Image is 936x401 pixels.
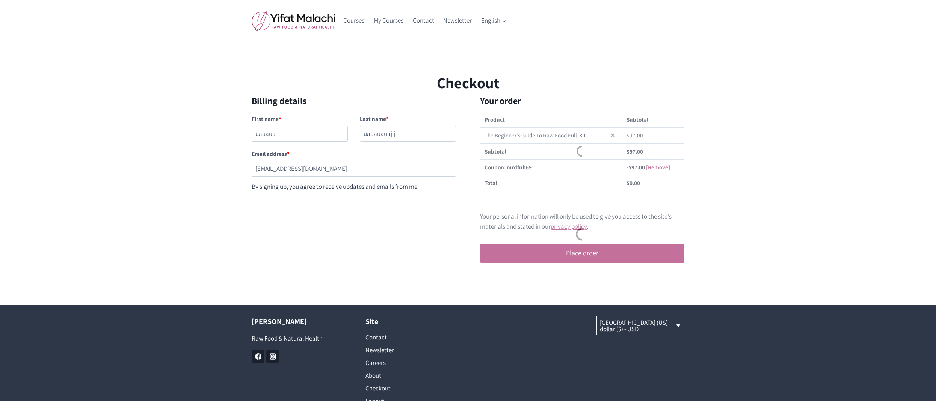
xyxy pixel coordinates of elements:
[252,71,684,94] h1: Checkout
[408,12,439,30] a: Contact
[252,94,456,107] h3: Billing details
[252,112,348,126] label: First name
[365,316,457,327] h2: Site
[468,94,684,107] h3: Your order
[252,11,335,31] img: yifat_logo41_en.png
[339,12,511,30] nav: Primary
[365,356,457,369] a: Careers
[252,333,343,344] p: Raw Food & Natural Health
[252,94,684,274] form: Checkout
[360,112,456,126] label: Last name
[477,12,512,30] a: English
[365,344,457,356] a: Newsletter
[339,12,369,30] a: Courses
[252,316,343,327] h2: [PERSON_NAME]
[252,350,264,363] a: Facebook
[365,382,457,395] a: Checkout
[365,369,457,382] a: About
[266,350,279,363] a: Instagram
[252,182,456,192] p: By signing up, you agree to receive updates and emails from me
[369,12,408,30] a: My Courses
[481,15,507,26] span: English
[439,12,477,30] a: Newsletter
[597,316,684,335] a: [GEOGRAPHIC_DATA] (US) dollar ($) - USD
[365,331,457,344] a: Contact
[252,147,456,161] label: Email address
